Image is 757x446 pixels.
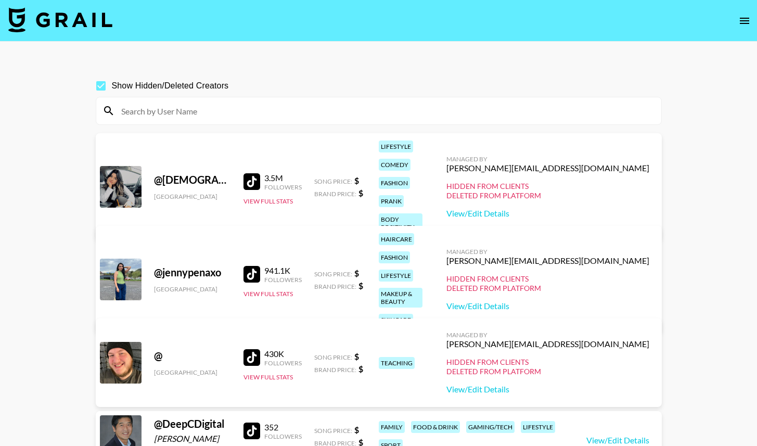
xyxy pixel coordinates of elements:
[314,283,356,290] span: Brand Price:
[314,270,352,278] span: Song Price:
[734,10,755,31] button: open drawer
[521,421,555,433] div: lifestyle
[379,251,410,263] div: fashion
[154,417,231,430] div: @ DeepCDigital
[354,175,359,185] strong: $
[446,182,649,191] div: Hidden from Clients
[446,163,649,173] div: [PERSON_NAME][EMAIL_ADDRESS][DOMAIN_NAME]
[354,425,359,435] strong: $
[264,183,302,191] div: Followers
[314,190,356,198] span: Brand Price:
[446,301,649,311] a: View/Edit Details
[446,155,649,163] div: Managed By
[446,331,649,339] div: Managed By
[264,432,302,440] div: Followers
[446,384,649,394] a: View/Edit Details
[115,103,655,119] input: Search by User Name
[446,256,649,266] div: [PERSON_NAME][EMAIL_ADDRESS][DOMAIN_NAME]
[379,141,413,152] div: lifestyle
[446,339,649,349] div: [PERSON_NAME][EMAIL_ADDRESS][DOMAIN_NAME]
[112,80,229,92] span: Show Hidden/Deleted Creators
[379,270,413,282] div: lifestyle
[446,208,649,219] a: View/Edit Details
[446,358,649,367] div: Hidden from Clients
[314,177,352,185] span: Song Price:
[446,248,649,256] div: Managed By
[379,159,410,171] div: comedy
[446,367,649,376] div: Deleted from Platform
[314,366,356,374] span: Brand Price:
[264,265,302,276] div: 941.1K
[264,349,302,359] div: 430K
[264,276,302,284] div: Followers
[154,349,231,362] div: @
[8,7,112,32] img: Grail Talent
[411,421,460,433] div: food & drink
[154,368,231,376] div: [GEOGRAPHIC_DATA]
[243,290,293,298] button: View Full Stats
[243,373,293,381] button: View Full Stats
[446,274,649,284] div: Hidden from Clients
[154,285,231,293] div: [GEOGRAPHIC_DATA]
[154,193,231,200] div: [GEOGRAPHIC_DATA]
[154,266,231,279] div: @ jennypenaxo
[379,421,405,433] div: family
[154,434,231,444] div: [PERSON_NAME]
[379,177,410,189] div: fashion
[358,364,363,374] strong: $
[379,288,422,308] div: makeup & beauty
[379,195,404,207] div: prank
[586,435,649,445] a: View/Edit Details
[379,314,413,326] div: skincare
[243,197,293,205] button: View Full Stats
[264,422,302,432] div: 352
[358,281,363,290] strong: $
[264,173,302,183] div: 3.5M
[446,191,649,200] div: Deleted from Platform
[379,357,415,369] div: teaching
[354,351,359,361] strong: $
[379,213,422,233] div: body positivity
[358,188,363,198] strong: $
[354,268,359,278] strong: $
[379,233,414,245] div: haircare
[446,284,649,293] div: Deleted from Platform
[264,359,302,367] div: Followers
[314,427,352,435] span: Song Price:
[154,173,231,186] div: @ [DEMOGRAPHIC_DATA]
[314,353,352,361] span: Song Price:
[466,421,515,433] div: gaming/tech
